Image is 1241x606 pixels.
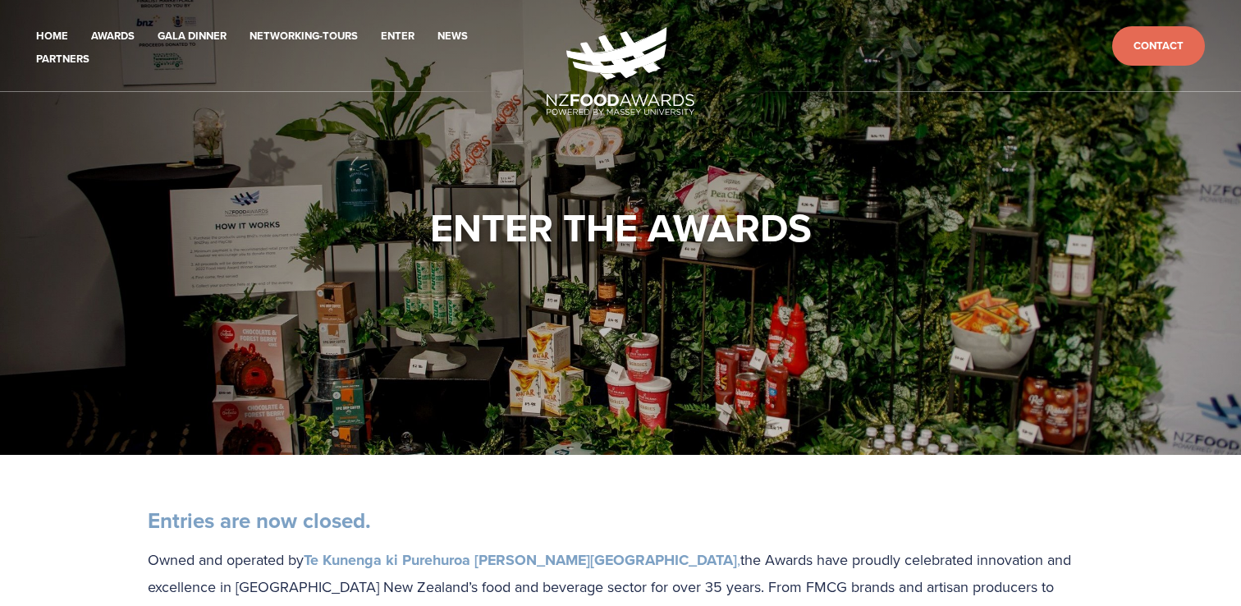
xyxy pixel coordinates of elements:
[36,50,89,69] a: Partners
[148,505,371,536] strong: Entries are now closed.
[91,27,135,46] a: Awards
[158,27,227,46] a: Gala Dinner
[36,27,68,46] a: Home
[148,203,1093,252] h1: Enter the Awards
[304,549,737,571] strong: Te Kunenga ki Purehuroa [PERSON_NAME][GEOGRAPHIC_DATA]
[437,27,468,46] a: News
[1112,26,1205,67] a: Contact
[381,27,414,46] a: Enter
[304,549,740,570] a: Te Kunenga ki Purehuroa [PERSON_NAME][GEOGRAPHIC_DATA],
[250,27,358,46] a: Networking-Tours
